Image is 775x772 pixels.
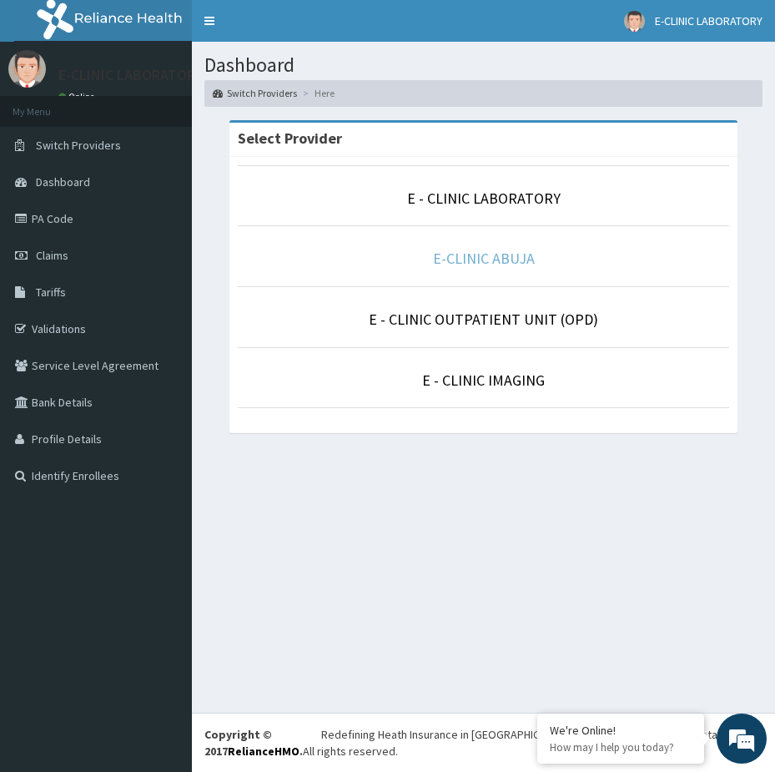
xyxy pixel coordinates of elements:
[433,249,535,268] a: E-CLINIC ABUJA
[655,13,762,28] span: E-CLINIC LABORATORY
[8,50,46,88] img: User Image
[36,248,68,263] span: Claims
[36,285,66,300] span: Tariffs
[550,740,692,754] p: How may I help you today?
[204,54,762,76] h1: Dashboard
[369,310,598,329] a: E - CLINIC OUTPATIENT UNIT (OPD)
[299,86,335,100] li: Here
[407,189,561,208] a: E - CLINIC LABORATORY
[36,138,121,153] span: Switch Providers
[624,11,645,32] img: User Image
[228,744,299,759] a: RelianceHMO
[58,68,203,83] p: E-CLINIC LABORATORY
[422,371,545,390] a: E - CLINIC IMAGING
[213,86,297,100] a: Switch Providers
[321,726,762,743] div: Redefining Heath Insurance in [GEOGRAPHIC_DATA] using Telemedicine and Data Science!
[36,174,90,189] span: Dashboard
[204,727,303,759] strong: Copyright © 2017 .
[550,723,692,738] div: We're Online!
[238,129,342,148] strong: Select Provider
[192,713,775,772] footer: All rights reserved.
[58,91,98,103] a: Online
